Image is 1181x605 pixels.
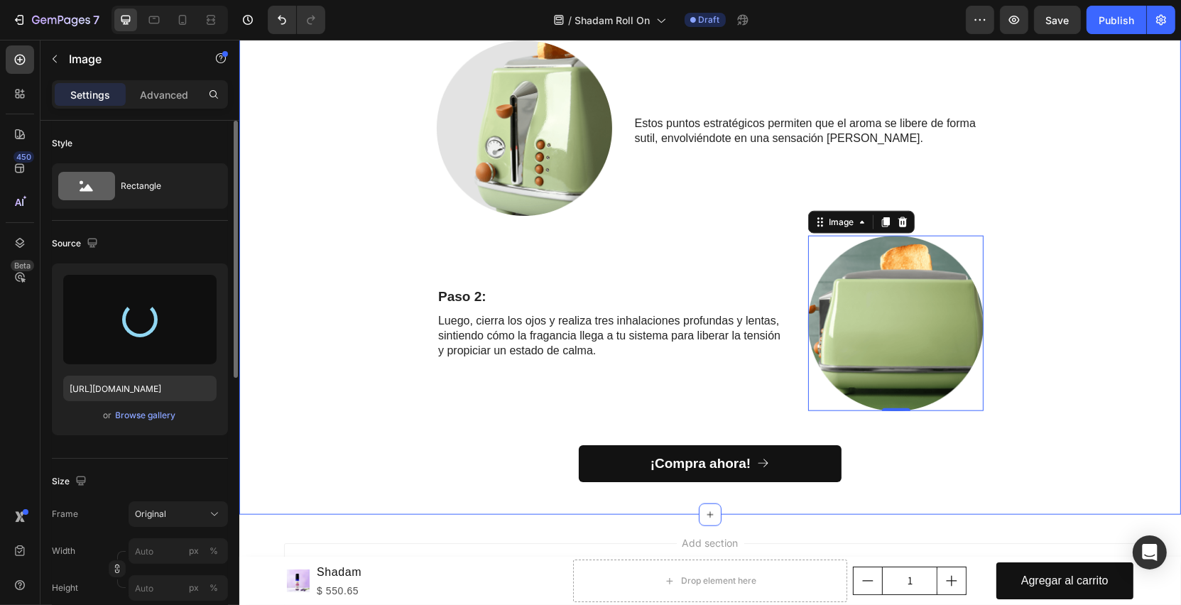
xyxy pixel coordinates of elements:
[587,176,617,189] div: Image
[52,508,78,520] label: Frame
[93,11,99,28] p: 7
[129,501,228,527] button: Original
[52,137,72,150] div: Style
[52,234,101,254] div: Source
[205,543,222,560] button: px
[189,545,199,557] div: px
[52,545,75,557] label: Width
[52,472,89,491] div: Size
[189,582,199,594] div: px
[11,260,34,271] div: Beta
[698,528,726,555] button: increment
[569,13,572,28] span: /
[339,405,602,443] a: ¡Compra ahora!
[185,543,202,560] button: %
[569,196,744,371] img: gempages_580121137493574644-ad5d33d5-cd85-4ac8-8a48-29de57bb9ce3.png
[1133,535,1167,569] div: Open Intercom Messenger
[205,579,222,596] button: px
[1087,6,1146,34] button: Publish
[121,170,207,202] div: Rectangle
[209,545,218,557] div: %
[69,50,190,67] p: Image
[185,579,202,596] button: %
[1046,14,1070,26] span: Save
[104,407,112,424] span: or
[13,151,34,163] div: 450
[614,528,643,555] button: decrement
[442,535,517,547] div: Drop element here
[63,376,217,401] input: https://example.com/image.jpg
[135,508,166,520] span: Original
[699,13,720,26] span: Draft
[199,274,546,318] p: Luego, cierra los ojos y realiza tres inhalaciones profundas y lentas, sintiendo cómo la fraganci...
[239,40,1181,605] iframe: Design area
[396,77,743,107] p: Estos puntos estratégicos permiten que el aroma se libere de forma sutil, envolviéndote en una se...
[575,13,651,28] span: Shadam Roll On
[6,6,106,34] button: 7
[199,249,546,266] p: Paso 2:
[1099,13,1134,28] div: Publish
[52,582,78,594] label: Height
[782,531,869,552] div: Agregar al carrito
[268,6,325,34] div: Undo/Redo
[411,415,511,433] p: ¡Compra ahora!
[70,87,110,102] p: Settings
[209,582,218,594] div: %
[437,496,505,511] span: Add section
[140,87,188,102] p: Advanced
[116,409,176,422] div: Browse gallery
[643,528,698,555] input: quantity
[129,575,228,601] input: px%
[115,408,177,423] button: Browse gallery
[129,538,228,564] input: px%
[757,523,894,560] button: Agregar al carrito
[197,1,373,176] img: gempages_580121137493574644-f550e8a0-1e00-4c93-a726-72528bbac868.png
[1034,6,1081,34] button: Save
